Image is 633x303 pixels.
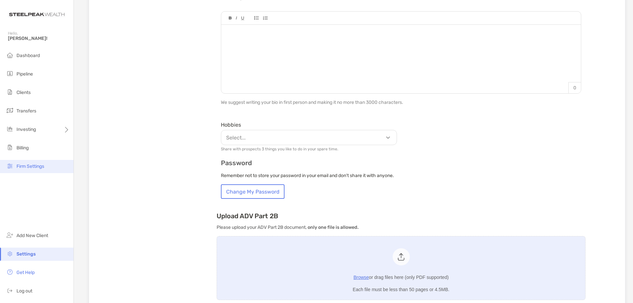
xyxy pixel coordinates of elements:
h3: Password [221,159,581,167]
p: We suggest writing your bio in first person and making it no more than 3000 characters. [221,98,581,106]
span: Firm Settings [16,164,44,169]
p: Please upload your ADV Part 2B document, [217,223,586,231]
span: [PERSON_NAME]! [8,36,70,41]
span: Transfers [16,108,36,114]
p: Remember not to store your password in your email and don't share it with anyone. [221,171,581,180]
img: logout icon [6,287,14,294]
img: Editor control icon [229,16,232,20]
img: Editor control icon [263,16,268,20]
p: or drag files here (only PDF supported) [353,273,449,282]
p: Each file must be less than 50 pages or 4.5MB. [353,286,449,294]
span: Clients [16,90,31,95]
img: clients icon [6,88,14,96]
h3: Upload ADV Part 2B [217,212,586,220]
img: Editor control icon [254,16,259,20]
b: only one file is allowed. [308,225,359,230]
p: 0 [568,82,581,93]
span: Pipeline [16,71,33,77]
img: settings icon [6,250,14,258]
img: get-help icon [6,268,14,276]
span: Browse [353,275,369,280]
span: Billing [16,145,29,151]
img: add_new_client icon [6,231,14,239]
p: Share with prospects 3 things you like to do in your spare time. [221,147,397,151]
span: Get Help [16,270,35,275]
img: firm-settings icon [6,162,14,170]
img: pipeline icon [6,70,14,77]
p: Select... [223,134,398,142]
img: transfers icon [6,106,14,114]
span: Investing [16,127,36,132]
span: Settings [16,251,36,257]
img: investing icon [6,125,14,133]
span: Log out [16,288,32,294]
span: Add New Client [16,233,48,238]
img: Editor control icon [241,16,244,20]
img: billing icon [6,143,14,151]
button: Change My Password [221,184,285,199]
img: Zoe Logo [8,3,66,26]
img: Editor control icon [236,16,237,20]
span: Dashboard [16,53,40,58]
div: Hobbies [221,122,397,128]
img: dashboard icon [6,51,14,59]
span: Browseor drag files here (only PDF supported)Each file must be less than 50 pages or 4.5MB. [217,236,585,300]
